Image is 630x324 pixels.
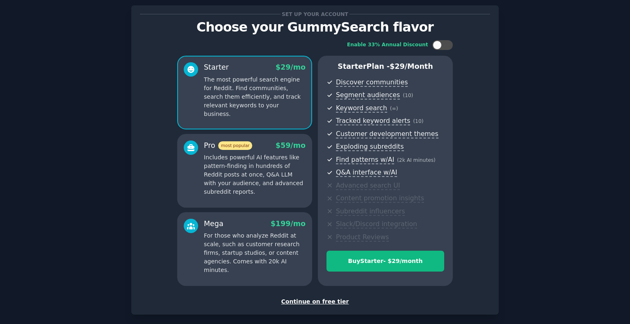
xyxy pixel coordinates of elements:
[336,91,400,100] span: Segment audiences
[327,257,444,265] div: Buy Starter - $ 29 /month
[281,10,350,18] span: Set up your account
[336,117,410,125] span: Tracked keyword alerts
[204,219,224,229] div: Mega
[326,61,444,72] p: Starter Plan -
[336,143,404,151] span: Exploding subreddits
[140,20,490,34] p: Choose your GummySearch flavor
[390,106,398,111] span: ( ∞ )
[204,75,306,118] p: The most powerful search engine for Reddit. Find communities, search them efficiently, and track ...
[271,220,306,228] span: $ 199 /mo
[336,181,400,190] span: Advanced search UI
[336,194,424,203] span: Content promotion insights
[403,93,413,98] span: ( 10 )
[390,62,433,70] span: $ 29 /month
[336,233,389,242] span: Product Reviews
[276,141,306,150] span: $ 59 /mo
[336,220,417,229] span: Slack/Discord integration
[336,156,394,164] span: Find patterns w/AI
[336,104,387,113] span: Keyword search
[413,118,423,124] span: ( 10 )
[204,140,252,151] div: Pro
[397,157,436,163] span: ( 2k AI minutes )
[204,231,306,274] p: For those who analyze Reddit at scale, such as customer research firms, startup studios, or conte...
[204,62,229,73] div: Starter
[218,141,253,150] span: most popular
[336,207,405,216] span: Subreddit influencers
[140,297,490,306] div: Continue on free tier
[336,130,438,138] span: Customer development themes
[326,251,444,272] button: BuyStarter- $29/month
[347,41,428,49] div: Enable 33% Annual Discount
[204,153,306,196] p: Includes powerful AI features like pattern-finding in hundreds of Reddit posts at once, Q&A LLM w...
[276,63,306,71] span: $ 29 /mo
[336,168,397,177] span: Q&A interface w/AI
[336,78,408,87] span: Discover communities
